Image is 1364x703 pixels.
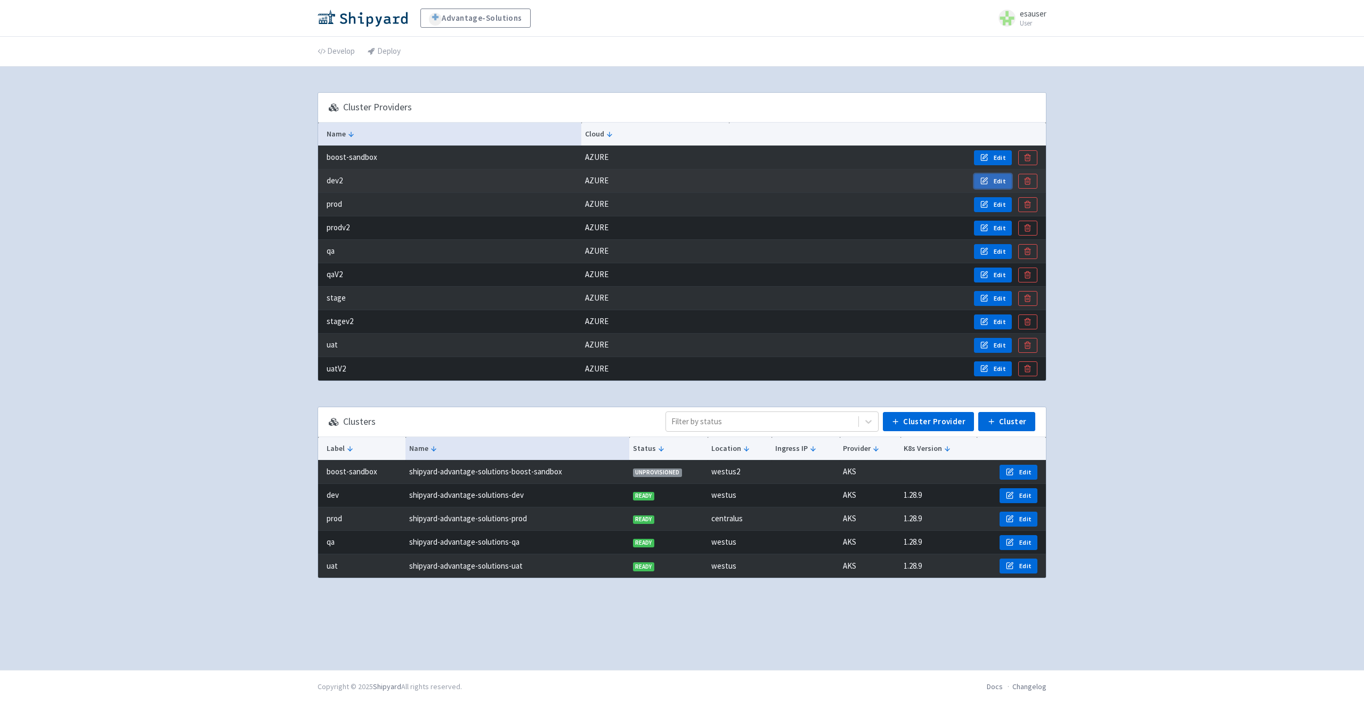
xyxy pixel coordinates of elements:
[840,484,901,507] td: AKS
[1019,562,1032,570] span: Edit
[994,294,1006,303] span: Edit
[420,9,531,28] a: Advantage-Solutions
[318,681,462,692] div: Copyright © 2025 All rights reserved.
[1020,9,1046,19] span: esauser
[1019,538,1032,547] span: Edit
[994,200,1006,209] span: Edit
[1000,488,1037,503] button: Edit
[994,341,1006,350] span: Edit
[1012,682,1046,691] a: Changelog
[1019,491,1032,500] span: Edit
[409,443,626,454] button: Name
[840,460,901,484] td: AKS
[708,484,772,507] td: westus
[1000,559,1037,573] button: Edit
[843,443,897,454] button: Provider
[318,287,581,310] td: stage
[585,128,726,140] button: Cloud
[405,460,629,484] td: shipyard-advantage-solutions-boost-sandbox
[840,554,901,578] td: AKS
[840,531,901,554] td: AKS
[327,128,578,140] button: Name
[708,507,772,531] td: centralus
[373,682,401,691] a: Shipyard
[840,507,901,531] td: AKS
[633,562,654,571] span: READY
[900,554,977,578] td: 1.28.9
[775,443,836,454] button: Ingress IP
[974,197,1012,212] button: Edit
[343,101,412,113] h3: Cluster Providers
[633,539,654,548] span: READY
[1019,468,1032,476] span: Edit
[318,10,408,27] img: Shipyard logo
[904,443,973,454] button: K8s Version
[318,334,581,357] td: uat
[994,247,1006,256] span: Edit
[900,531,977,554] td: 1.28.9
[581,240,729,263] td: AZURE
[318,507,405,531] td: prod
[581,146,729,169] td: AZURE
[581,169,729,193] td: AZURE
[405,484,629,507] td: shipyard-advantage-solutions-dev
[900,484,977,507] td: 1.28.9
[708,554,772,578] td: westus
[1000,465,1037,480] button: Edit
[581,193,729,216] td: AZURE
[318,193,581,216] td: prod
[974,221,1012,236] button: Edit
[974,174,1012,189] button: Edit
[318,554,405,578] td: uat
[994,318,1006,326] span: Edit
[633,492,654,501] span: READY
[318,146,581,169] td: boost-sandbox
[318,37,355,67] a: Develop
[327,443,402,454] button: Label
[974,268,1012,282] button: Edit
[994,177,1006,185] span: Edit
[974,291,1012,306] button: Edit
[318,216,581,240] td: prodv2
[994,224,1006,232] span: Edit
[992,10,1046,27] a: esauser User
[318,484,405,507] td: dev
[405,531,629,554] td: shipyard-advantage-solutions-qa
[708,460,772,484] td: westus2
[343,416,376,427] h3: Clusters
[581,310,729,334] td: AZURE
[994,271,1006,279] span: Edit
[974,338,1012,353] button: Edit
[1000,535,1037,550] button: Edit
[883,412,975,431] button: Cluster Provider
[581,334,729,357] td: AZURE
[994,365,1006,373] span: Edit
[974,361,1012,376] button: Edit
[318,531,405,554] td: qa
[900,507,977,531] td: 1.28.9
[405,554,629,578] td: shipyard-advantage-solutions-uat
[708,531,772,554] td: westus
[633,443,704,454] button: Status
[1019,515,1032,523] span: Edit
[581,263,729,287] td: AZURE
[974,314,1012,329] button: Edit
[974,150,1012,165] button: Edit
[633,515,654,524] span: READY
[994,153,1006,162] span: Edit
[633,468,682,478] span: UNPROVISIONED
[974,244,1012,259] button: Edit
[318,263,581,287] td: qaV2
[318,460,405,484] td: boost-sandbox
[987,682,1003,691] a: Docs
[581,287,729,310] td: AZURE
[1020,20,1046,27] small: User
[581,216,729,240] td: AZURE
[581,357,729,381] td: AZURE
[318,310,581,334] td: stagev2
[978,412,1035,431] button: Cluster
[318,240,581,263] td: qa
[405,507,629,531] td: shipyard-advantage-solutions-prod
[1000,512,1037,527] button: Edit
[711,443,768,454] button: Location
